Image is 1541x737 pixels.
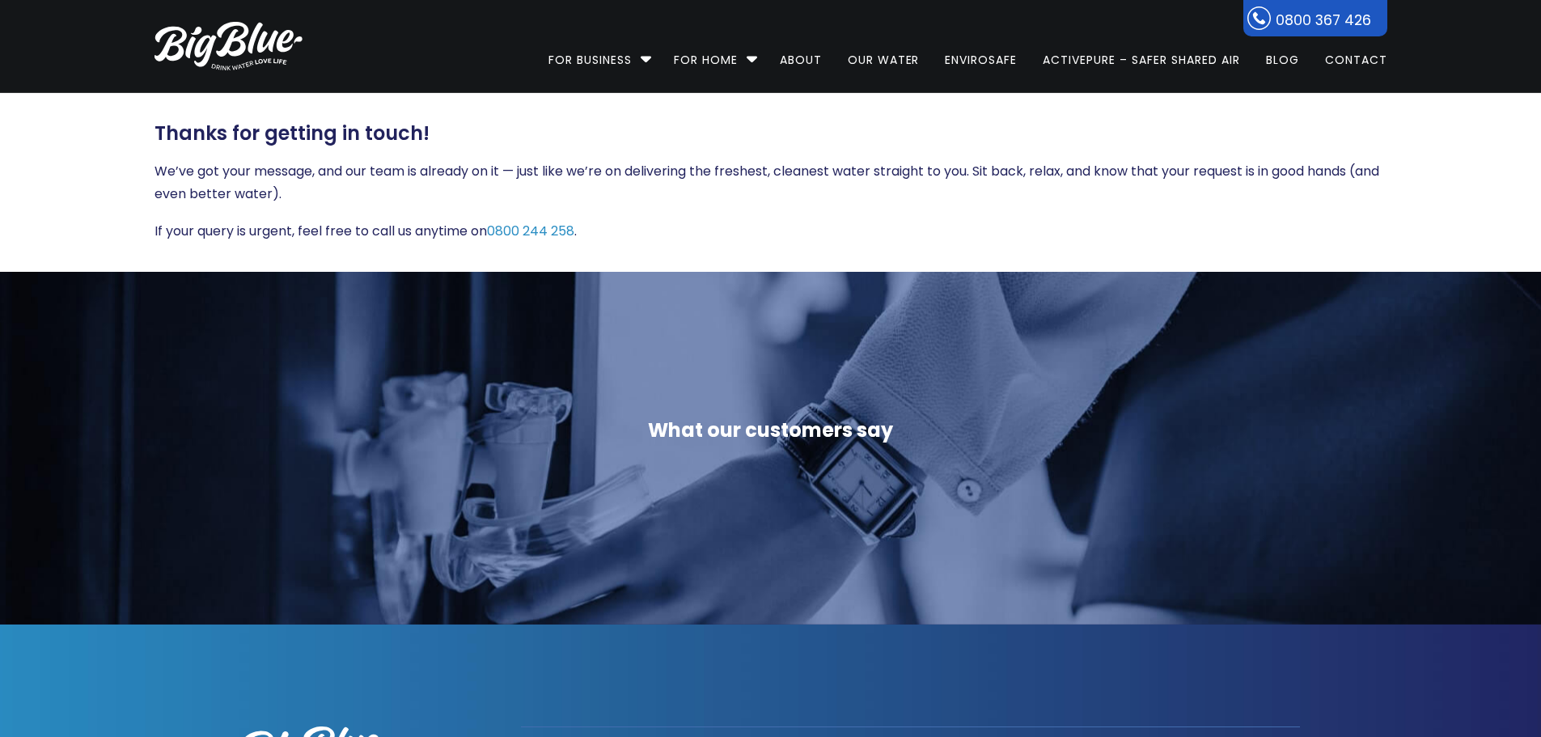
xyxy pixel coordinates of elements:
p: If your query is urgent, feel free to call us anytime on . [155,220,1387,243]
p: We’ve got your message, and our team is already on it — just like we’re on delivering the freshes... [155,160,1387,205]
h3: Thanks for getting in touch! [155,122,1387,146]
a: 0800 244 258 [487,222,574,240]
div: Next [1164,455,1190,481]
div: What our customers say [345,417,1196,443]
img: logo [155,22,303,70]
div: Previous [351,455,377,481]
